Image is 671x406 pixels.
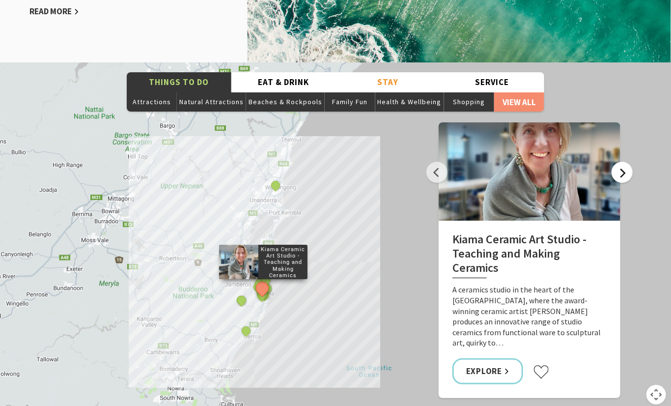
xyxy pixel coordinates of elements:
[325,92,375,112] button: Family Fun
[231,72,336,92] button: Eat & Drink
[444,92,494,112] button: Shopping
[246,92,325,112] button: Beaches & Rockpools
[127,72,231,92] button: Things To Do
[253,279,272,297] button: See detail about Kiama Ceramic Art Studio - Teaching and Making Ceramics
[29,6,79,17] a: Read More
[440,72,545,92] button: Service
[646,385,666,405] button: Map camera controls
[375,92,444,112] button: Health & Wellbeing
[258,245,308,279] p: Kiama Ceramic Art Studio - Teaching and Making Ceramics
[452,358,523,384] a: Explore
[127,92,177,112] button: Attractions
[235,294,248,307] button: See detail about Saddleback Mountain Lookout, Kiama
[177,92,246,112] button: Natural Attractions
[533,365,550,379] button: Click to favourite Kiama Ceramic Art Studio - Teaching and Making Ceramics
[452,232,607,278] h2: Kiama Ceramic Art Studio - Teaching and Making Ceramics
[426,162,447,183] button: Previous
[260,273,273,286] button: See detail about Bombo Headland
[256,288,269,300] button: See detail about Bonaira Native Gardens, Kiama
[452,285,607,348] p: A ceramics studio in the heart of the [GEOGRAPHIC_DATA], where the award-winning ceramic artist [...
[612,162,633,183] button: Next
[269,179,282,192] button: See detail about Miss Zoe's School of Dance
[494,92,544,112] a: View All
[240,324,252,337] button: See detail about Surf Camp Australia
[335,72,440,92] button: Stay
